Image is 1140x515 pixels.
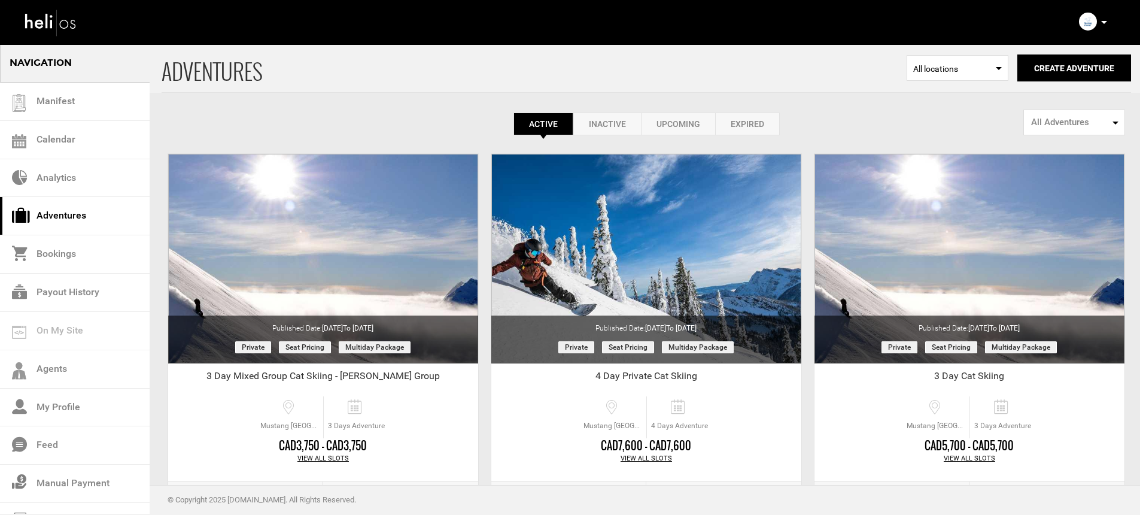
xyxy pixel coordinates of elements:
[12,134,26,149] img: calendar.svg
[662,341,734,353] span: Multiday package
[491,438,801,454] div: CAD7,600 - CAD7,600
[343,324,373,332] span: to [DATE]
[969,481,1124,511] a: View Bookings
[715,113,780,135] a: Expired
[168,438,478,454] div: CAD3,750 - CAD3,750
[12,362,26,380] img: agents-icon.svg
[162,44,907,92] span: ADVENTURES
[573,113,641,135] a: Inactive
[168,454,478,463] div: View All Slots
[491,454,801,463] div: View All Slots
[491,369,801,387] div: 4 Day Private Cat Skiing
[513,113,573,135] a: Active
[989,324,1020,332] span: to [DATE]
[814,481,969,511] a: Edit Adventure
[1023,110,1125,135] button: All Adventures
[168,369,478,387] div: 3 Day Mixed Group Cat Skiing - [PERSON_NAME] Group
[580,421,646,431] span: Mustang [GEOGRAPHIC_DATA], [GEOGRAPHIC_DATA], [GEOGRAPHIC_DATA], [GEOGRAPHIC_DATA], [GEOGRAPHIC_D...
[907,55,1008,81] span: Select box activate
[279,341,331,353] span: Seat Pricing
[1079,13,1097,31] img: img_0ff4e6702feb5b161957f2ea789f15f4.png
[925,341,977,353] span: Seat Pricing
[968,324,1020,332] span: [DATE]
[666,324,697,332] span: to [DATE]
[814,438,1124,454] div: CAD5,700 - CAD5,700
[814,369,1124,387] div: 3 Day Cat Skiing
[491,316,801,334] div: Published Date:
[10,94,28,112] img: guest-list.svg
[257,421,323,431] span: Mustang [GEOGRAPHIC_DATA], [GEOGRAPHIC_DATA], [GEOGRAPHIC_DATA], [GEOGRAPHIC_DATA], [GEOGRAPHIC_D...
[641,113,715,135] a: Upcoming
[168,316,478,334] div: Published Date:
[985,341,1057,353] span: Multiday package
[645,324,697,332] span: [DATE]
[814,316,1124,334] div: Published Date:
[168,481,323,511] a: Edit Adventure
[881,341,917,353] span: Private
[904,421,969,431] span: Mustang [GEOGRAPHIC_DATA], [GEOGRAPHIC_DATA], [GEOGRAPHIC_DATA], [GEOGRAPHIC_DATA], [GEOGRAPHIC_D...
[339,341,411,353] span: Multiday package
[646,481,801,511] a: View Bookings
[814,454,1124,463] div: View All Slots
[235,341,271,353] span: Private
[12,326,26,339] img: on_my_site.svg
[647,421,712,431] span: 4 Days Adventure
[913,63,1002,75] span: All locations
[323,481,478,511] a: View Bookings
[970,421,1035,431] span: 3 Days Adventure
[1017,54,1131,81] button: Create Adventure
[24,7,78,38] img: heli-logo
[491,481,646,511] a: Edit Adventure
[324,421,389,431] span: 3 Days Adventure
[1031,116,1109,129] span: All Adventures
[558,341,594,353] span: Private
[602,341,654,353] span: Seat Pricing
[322,324,373,332] span: [DATE]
